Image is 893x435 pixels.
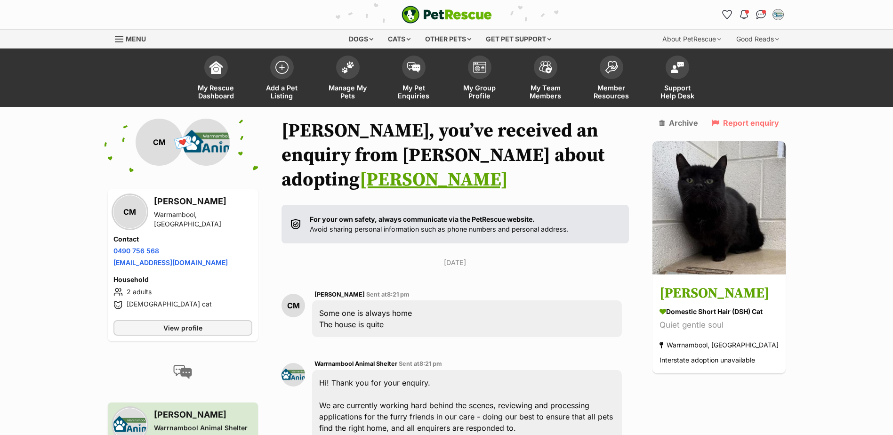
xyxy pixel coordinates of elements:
[113,234,253,244] h4: Contact
[393,84,435,100] span: My Pet Enquiries
[163,323,202,333] span: View profile
[113,299,253,311] li: [DEMOGRAPHIC_DATA] cat
[659,119,698,127] a: Archive
[407,62,420,72] img: pet-enquiries-icon-7e3ad2cf08bfb03b45e93fb7055b45f3efa6380592205ae92323e6603595dc1f.svg
[730,30,786,48] div: Good Reads
[590,84,633,100] span: Member Resources
[712,119,779,127] a: Report enquiry
[644,51,710,107] a: Support Help Desk
[387,291,410,298] span: 8:21 pm
[660,283,779,305] h3: [PERSON_NAME]
[402,6,492,24] img: logo-e224e6f780fb5917bec1dbf3a21bbac754714ae5b6737aabdf751b685950b380.svg
[459,84,501,100] span: My Group Profile
[652,141,786,274] img: Aragon
[652,276,786,374] a: [PERSON_NAME] Domestic Short Hair (DSH) Cat Quiet gentle soul Warrnambool, [GEOGRAPHIC_DATA] Inte...
[447,51,513,107] a: My Group Profile
[660,319,779,332] div: Quiet gentle soul
[312,300,621,337] div: Some one is always home The house is quite
[113,275,253,284] h4: Household
[282,119,628,192] h1: [PERSON_NAME], you’ve received an enquiry from [PERSON_NAME] about adopting
[282,294,305,317] div: CM
[399,360,442,367] span: Sent at
[195,84,237,100] span: My Rescue Dashboard
[771,7,786,22] button: My account
[310,214,569,234] p: Avoid sharing personal information such as phone numbers and personal address.
[136,119,183,166] div: CM
[327,84,369,100] span: Manage My Pets
[539,61,552,73] img: team-members-icon-5396bd8760b3fe7c0b43da4ab00e1e3bb1a5d9ba89233759b79545d2d3fc5d0d.svg
[360,168,508,192] a: [PERSON_NAME]
[126,35,146,43] span: Menu
[113,195,146,228] div: CM
[172,132,193,153] span: 💌
[381,30,417,48] div: Cats
[740,10,748,19] img: notifications-46538b983faf8c2785f20acdc204bb7945ddae34d4c08c2a6579f10ce5e182be.svg
[315,51,381,107] a: Manage My Pets
[737,7,752,22] button: Notifications
[660,356,755,364] span: Interstate adoption unavailable
[261,84,303,100] span: Add a Pet Listing
[209,61,223,74] img: dashboard-icon-eb2f2d2d3e046f16d808141f083e7271f6b2e854fb5c12c21221c1fb7104beca.svg
[418,30,478,48] div: Other pets
[154,423,253,433] div: Warrnambool Animal Shelter
[275,61,289,74] img: add-pet-listing-icon-0afa8454b4691262ce3f59096e99ab1cd57d4a30225e0717b998d2c9b9846f56.svg
[366,291,410,298] span: Sent at
[656,84,699,100] span: Support Help Desk
[402,6,492,24] a: PetRescue
[720,7,735,22] a: Favourites
[113,258,228,266] a: [EMAIL_ADDRESS][DOMAIN_NAME]
[282,258,628,267] p: [DATE]
[173,365,192,379] img: conversation-icon-4a6f8262b818ee0b60e3300018af0b2d0b884aa5de6e9bcb8d3d4eeb1a70a7c4.svg
[754,7,769,22] a: Conversations
[183,119,230,166] img: Warrnambool Animal Shelter profile pic
[579,51,644,107] a: Member Resources
[660,339,779,352] div: Warrnambool, [GEOGRAPHIC_DATA]
[113,247,159,255] a: 0490 756 568
[381,51,447,107] a: My Pet Enquiries
[282,363,305,387] img: Warrnambool Animal Shelter profile pic
[473,62,486,73] img: group-profile-icon-3fa3cf56718a62981997c0bc7e787c4b2cf8bcc04b72c1350f741eb67cf2f40e.svg
[314,291,365,298] span: [PERSON_NAME]
[154,408,253,421] h3: [PERSON_NAME]
[605,61,618,73] img: member-resources-icon-8e73f808a243e03378d46382f2149f9095a855e16c252ad45f914b54edf8863c.svg
[154,210,253,229] div: Warrnambool, [GEOGRAPHIC_DATA]
[720,7,786,22] ul: Account quick links
[115,30,153,47] a: Menu
[342,30,380,48] div: Dogs
[773,10,783,19] img: Alicia franklin profile pic
[341,61,354,73] img: manage-my-pets-icon-02211641906a0b7f246fdf0571729dbe1e7629f14944591b6c1af311fb30b64b.svg
[524,84,567,100] span: My Team Members
[183,51,249,107] a: My Rescue Dashboard
[671,62,684,73] img: help-desk-icon-fdf02630f3aa405de69fd3d07c3f3aa587a6932b1a1747fa1d2bba05be0121f9.svg
[113,320,253,336] a: View profile
[419,360,442,367] span: 8:21 pm
[479,30,558,48] div: Get pet support
[756,10,766,19] img: chat-41dd97257d64d25036548639549fe6c8038ab92f7586957e7f3b1b290dea8141.svg
[113,286,253,298] li: 2 adults
[660,307,779,317] div: Domestic Short Hair (DSH) Cat
[249,51,315,107] a: Add a Pet Listing
[314,360,397,367] span: Warrnambool Animal Shelter
[310,215,535,223] strong: For your own safety, always communicate via the PetRescue website.
[513,51,579,107] a: My Team Members
[656,30,728,48] div: About PetRescue
[154,195,253,208] h3: [PERSON_NAME]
